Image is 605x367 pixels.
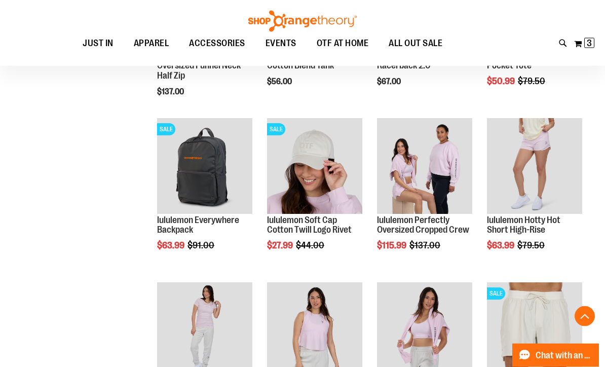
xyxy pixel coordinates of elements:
img: OTF lululemon Soft Cap Cotton Twill Logo Rivet Khaki [267,119,362,214]
span: $137.00 [157,88,185,97]
span: Chat with an Expert [536,351,593,360]
div: product [262,114,367,277]
span: $79.50 [517,241,546,251]
span: $44.00 [296,241,326,251]
a: lululemon Everywhere Backpack [157,215,239,236]
span: JUST IN [83,32,114,55]
span: $115.99 [377,241,408,251]
img: lululemon Everywhere Backpack [157,119,252,214]
span: SALE [267,124,285,136]
div: product [482,114,587,277]
span: ALL OUT SALE [389,32,442,55]
span: SALE [487,288,505,300]
span: $67.00 [377,78,402,87]
a: lululemon Hotty Hot Short High-Rise [487,119,582,215]
span: OTF AT HOME [317,32,369,55]
a: lululemon Everywhere BackpackSALE [157,119,252,215]
span: APPAREL [134,32,169,55]
button: Back To Top [575,306,595,326]
a: lululemon Perfectly Oversized Cropped Crew [377,119,472,215]
img: lululemon Perfectly Oversized Cropped Crew [377,119,472,214]
span: SALE [157,124,175,136]
span: 3 [587,38,592,48]
div: product [372,114,477,277]
button: Chat with an Expert [512,344,599,367]
img: lululemon Hotty Hot Short High-Rise [487,119,582,214]
img: Shop Orangetheory [247,11,358,32]
a: OTF lululemon Soft Cap Cotton Twill Logo Rivet KhakiSALE [267,119,362,215]
span: $91.00 [187,241,216,251]
span: EVENTS [266,32,296,55]
span: $56.00 [267,78,293,87]
span: $79.50 [518,77,547,87]
a: lululemon Perfectly Oversized Cropped Crew [377,215,469,236]
span: $137.00 [409,241,442,251]
span: $63.99 [487,241,516,251]
span: $63.99 [157,241,186,251]
span: ACCESSORIES [189,32,245,55]
span: $50.99 [487,77,516,87]
div: product [152,114,257,277]
a: lululemon Hotty Hot Short High-Rise [487,215,560,236]
a: lululemon Scuba Oversized Funnel Neck Half Zip [157,51,241,82]
a: lululemon Soft Cap Cotton Twill Logo Rivet [267,215,352,236]
span: $27.99 [267,241,294,251]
